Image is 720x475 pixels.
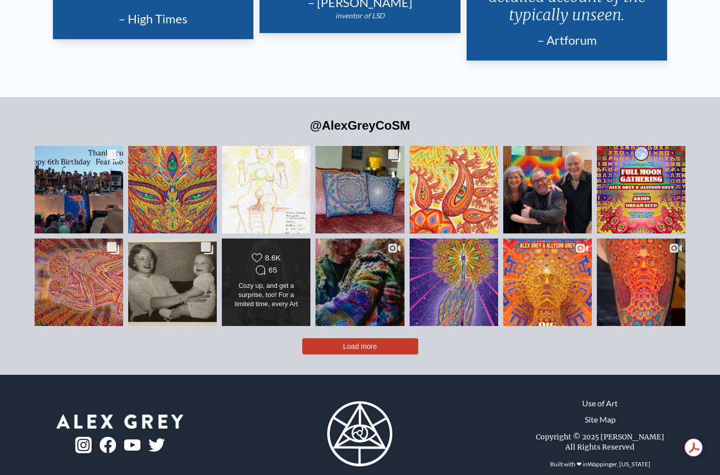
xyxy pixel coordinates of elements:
img: fb-logo.png [100,437,116,453]
div: Copyright © 2025 [PERSON_NAME] [536,432,664,442]
a: Autumnal Equinox Celestial Celebration 🗓 September 20, 2025 📍 @chapelofsacr... [503,239,592,326]
a: SUPER STOKED on this @alexgreycosm project! I have around 10hrs on this piece... [597,239,685,326]
div: – Artforum [479,32,655,48]
img: Step inside a psychedelic wonderland at City of Gods by @alexgreycosm & @ally... [315,203,405,362]
div: 65 [269,265,277,275]
span: Load more [343,342,377,350]
img: Back to school! Cozy up your space with NEW Woven Pillows by @AlexGreyCoSM & ... [315,134,405,246]
a: Six years ago today we had a listening party for the release of the incredibl... [35,146,123,233]
a: Cozy up, and get a surprise, too! For a limited time, every Art Blanket orde... 8.6K 65 Cozy up, ... [222,239,310,326]
a: You’re Invited to the September Full Moon Gathering! 🔗Grab your Early Bird ... [597,146,685,233]
img: This will be the 30th year we have held the Body & Soul Art Intensive! Seats ... [221,134,311,246]
img: youtube-logo.png [124,439,140,451]
a: The Shining One is an angelic ally with flaming skin that I met in the divine... [128,146,217,233]
button: Load more posts [302,338,418,354]
a: Use of Art [582,397,618,409]
a: In the center of the couple a subtle crystalline Shri yantra, one of the most... [35,239,123,326]
a: @AlexGreyCoSM [310,118,410,132]
a: "Angel Brush" portrays an artist’s praying hands wielding a brush, with tiny ... [410,239,498,326]
a: This will be the 30th year we have held the Body & Soul Art Intensive! Seats ... [222,146,310,233]
a: A Psychomicrograph is an imagined tiny area, as in this microscopic detail of... [410,146,498,233]
em: inventor of LSD [335,11,385,20]
div: Built with ❤ in [546,456,654,472]
a: My mother, Jane Alison Stewart Velzy, was born on this day in 1923. The first... [128,239,217,326]
div: All Rights Reserved [565,442,635,452]
div: – High Times [65,11,242,27]
div: Cozy up, and get a surprise, too! For a limited time, every Art Blanket order by @allysongreycosm... [231,281,302,310]
div: 8.6K [265,253,281,262]
img: My mother, Jane Alison Stewart Velzy, was born on this day in 1923. The first... [111,238,235,326]
img: A Psychomicrograph is an imagined tiny area, as in this microscopic detail of... [409,134,499,246]
img: "Angel Brush" portrays an artist’s praying hands wielding a brush, with tiny ... [409,226,499,338]
img: You’re Invited to the September Full Moon Gathering! 🔗Grab your Early Bird ... [596,134,686,246]
img: Autumnal Equinox Celestial Celebration 🗓 September 20, 2025 📍 @chapelofsacr... [503,203,592,362]
img: SUPER STOKED on this @alexgreycosm project! I have around 10hrs on this piece... [596,202,686,362]
a: Wappinger, [US_STATE] [588,460,650,468]
img: In the center of the couple a subtle crystalline Shri yantra, one of the most... [34,238,124,326]
img: ig-logo.png [75,437,92,453]
a: Site Map [585,413,616,426]
img: twitter-logo.png [149,438,165,452]
a: Step inside a psychedelic wonderland at City of Gods by @alexgreycosm & @ally... [315,239,404,326]
a: Back to school! Cozy up your space with NEW Woven Pillows by @AlexGreyCoSM & ... [315,146,404,233]
a: Welcoming back @ottsonic for our 2025 OTTumnal Equinox Celestial Celebration... [503,146,592,233]
img: The Shining One is an angelic ally with flaming skin that I met in the divine... [128,134,217,246]
img: Welcoming back @ottsonic for our 2025 OTTumnal Equinox Celestial Celebration... [489,145,605,234]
